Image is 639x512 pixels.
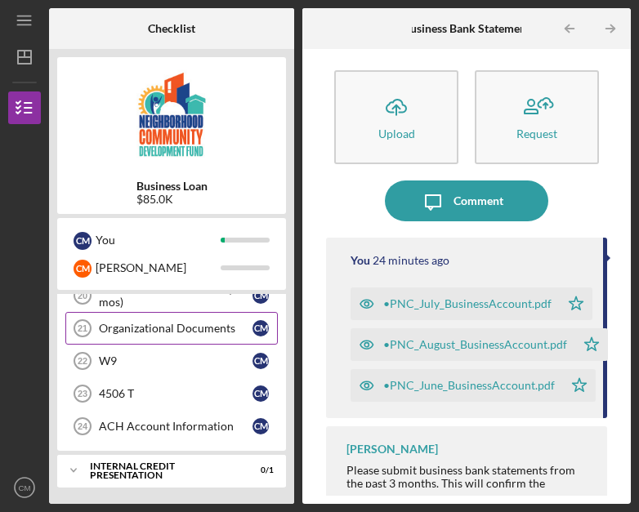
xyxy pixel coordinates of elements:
tspan: 21 [78,323,87,333]
time: 2025-09-16 21:24 [373,254,449,267]
button: •PNC_June_BusinessAccount.pdf [351,369,596,402]
div: C M [74,260,92,278]
div: •PNC_June_BusinessAccount.pdf [383,379,555,392]
div: C M [252,385,269,402]
tspan: 23 [78,389,87,398]
div: 4506 T [99,387,252,400]
div: 0 / 1 [244,465,274,475]
div: Comment [454,180,503,221]
button: Comment [385,180,548,221]
div: You [96,226,221,254]
div: $85.0K [136,193,208,206]
div: [PERSON_NAME] [96,254,221,282]
div: Request [516,127,557,140]
a: 24ACH Account InformationCM [65,410,278,443]
div: Upload [378,127,415,140]
div: Organizational Documents [99,322,252,335]
a: 20Personal Bank Statement (3 mos)CM [65,279,278,312]
div: You [351,254,370,267]
button: Upload [334,70,458,164]
button: •PNC_July_BusinessAccount.pdf [351,287,592,320]
tspan: 24 [78,421,88,431]
div: W9 [99,354,252,367]
div: C M [252,287,269,304]
b: Checklist [148,22,195,35]
div: C M [252,418,269,434]
div: •PNC_July_BusinessAccount.pdf [383,297,552,310]
div: •PNC_August_BusinessAccount.pdf [383,338,567,351]
button: CM [8,471,41,504]
div: [PERSON_NAME] [346,443,438,456]
button: Request [475,70,599,164]
tspan: 20 [78,291,87,301]
a: 234506 TCM [65,377,278,410]
div: C M [74,232,92,250]
a: 21Organizational DocumentsCM [65,312,278,345]
button: •PNC_August_BusinessAccount.pdf [351,328,608,361]
b: Business Bank Statements (3mos) [403,22,572,35]
div: C M [252,353,269,369]
div: C M [252,320,269,336]
div: Personal Bank Statement (3 mos) [99,283,252,309]
a: 22W9CM [65,345,278,377]
img: Product logo [57,65,286,163]
b: Business Loan [136,180,208,193]
tspan: 22 [78,356,87,366]
text: CM [19,483,31,492]
div: ACH Account Information [99,420,252,433]
div: Internal Credit Presentation [90,461,233,480]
